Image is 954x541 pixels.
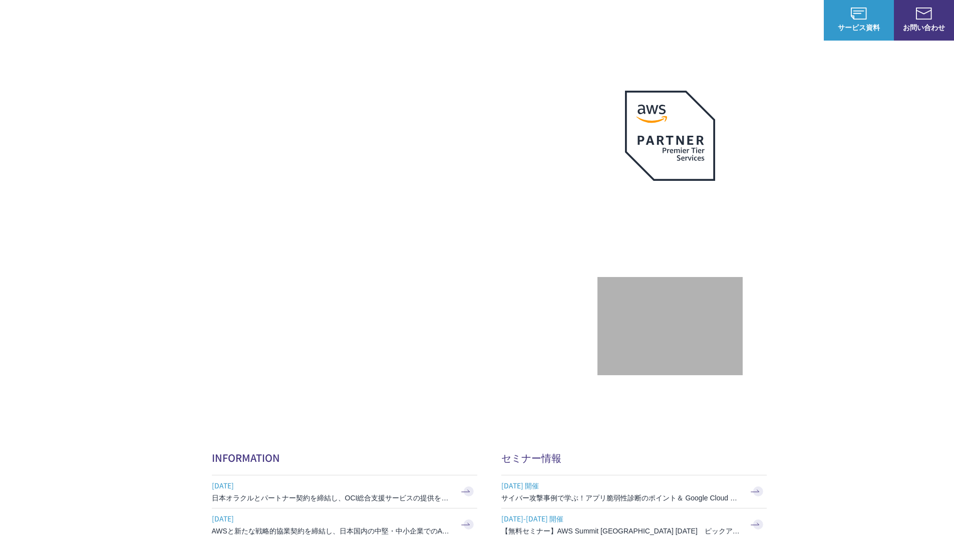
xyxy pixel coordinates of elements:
img: AWS請求代行サービス 統合管理プラン [398,291,578,340]
span: [DATE] [212,511,452,526]
a: 導入事例 [680,15,708,26]
span: サービス資料 [824,22,894,33]
a: ログイン [786,15,814,26]
span: [DATE]-[DATE] 開催 [501,511,742,526]
a: AWS総合支援サービス C-Chorus NHN テコラスAWS総合支援サービス [15,8,188,32]
span: [DATE] 開催 [501,478,742,493]
span: お問い合わせ [894,22,954,33]
img: AWSプレミアティアサービスパートナー [625,91,715,181]
h1: AWS ジャーニーの 成功を実現 [212,165,597,261]
a: [DATE] 日本オラクルとパートナー契約を締結し、OCI総合支援サービスの提供を開始 [212,475,477,508]
h2: INFORMATION [212,450,477,465]
h3: 日本オラクルとパートナー契約を締結し、OCI総合支援サービスの提供を開始 [212,493,452,503]
p: ナレッジ [728,15,766,26]
h2: セミナー情報 [501,450,767,465]
p: AWSの導入からコスト削減、 構成・運用の最適化からデータ活用まで 規模や業種業態を問わない マネージドサービスで [212,111,597,155]
a: [DATE] 開催 サイバー攻撃事例で学ぶ！アプリ脆弱性診断のポイント＆ Google Cloud セキュリティ対策 [501,475,767,508]
span: [DATE] [212,478,452,493]
img: AWSとの戦略的協業契約 締結 [212,291,392,340]
img: 契約件数 [617,292,723,365]
a: [DATE]-[DATE] 開催 【無料セミナー】AWS Summit [GEOGRAPHIC_DATA] [DATE] ピックアップセッション [501,508,767,541]
img: お問い合わせ [916,8,932,20]
h3: AWSと新たな戦略的協業契約を締結し、日本国内の中堅・中小企業でのAWS活用を加速 [212,526,452,536]
h3: 【無料セミナー】AWS Summit [GEOGRAPHIC_DATA] [DATE] ピックアップセッション [501,526,742,536]
p: 最上位プレミアティア サービスパートナー [613,193,727,231]
h3: サイバー攻撃事例で学ぶ！アプリ脆弱性診断のポイント＆ Google Cloud セキュリティ対策 [501,493,742,503]
p: サービス [521,15,559,26]
p: 強み [477,15,501,26]
em: AWS [659,193,681,207]
span: NHN テコラス AWS総合支援サービス [115,10,188,31]
p: 業種別ソリューション [579,15,660,26]
a: [DATE] AWSと新たな戦略的協業契約を締結し、日本国内の中堅・中小企業でのAWS活用を加速 [212,508,477,541]
img: AWS総合支援サービス C-Chorus サービス資料 [851,8,867,20]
